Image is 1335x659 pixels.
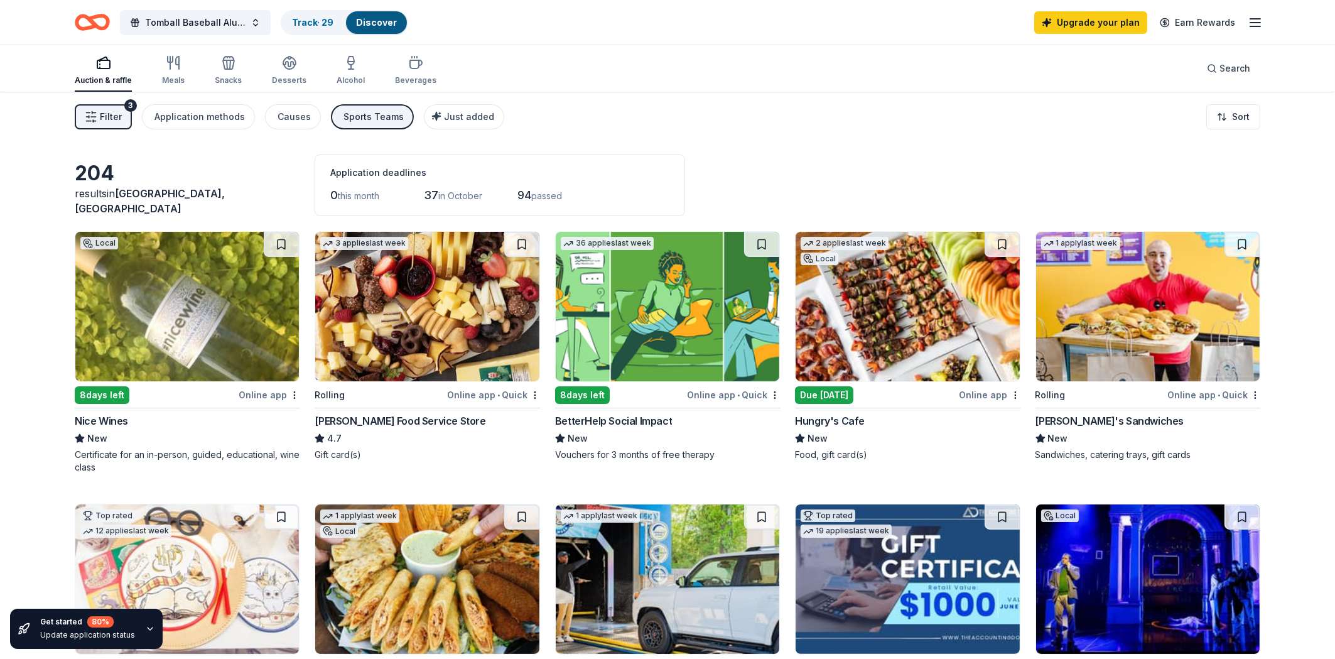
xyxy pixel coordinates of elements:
img: Image for Nice Wines [75,232,299,381]
button: Sort [1206,104,1260,129]
div: Rolling [1035,388,1066,403]
span: New [1048,431,1068,446]
div: Local [80,237,118,249]
div: 1 apply last week [320,509,399,523]
div: Causes [278,109,311,124]
img: Image for Oriental Trading [75,504,299,654]
button: Sports Teams [331,104,414,129]
a: Image for Nice WinesLocal8days leftOnline appNice WinesNewCertificate for an in-person, guided, e... [75,231,300,474]
button: Causes [265,104,321,129]
span: Tomball Baseball Alumni Association 26th Annual Golf Tournament [145,15,246,30]
div: Snacks [215,75,242,85]
img: Image for BetterHelp Social Impact [556,232,779,381]
span: Just added [444,111,494,122]
span: New [808,431,828,446]
a: Image for BetterHelp Social Impact36 applieslast week8days leftOnline app•QuickBetterHelp Social ... [555,231,780,461]
div: Meals [162,75,185,85]
div: Get started [40,616,135,628]
button: Search [1197,56,1260,81]
div: 12 applies last week [80,525,171,538]
div: Local [801,253,838,265]
img: Image for The Accounting Doctor [796,504,1019,654]
div: Certificate for an in-person, guided, educational, wine class [75,449,300,474]
span: • [1218,390,1220,400]
div: Due [DATE] [795,386,853,404]
a: Image for Ike's Sandwiches1 applylast weekRollingOnline app•Quick[PERSON_NAME]'s SandwichesNewSan... [1035,231,1260,461]
a: Earn Rewards [1152,11,1243,34]
div: results [75,186,300,216]
img: Image for Hungry's Cafe [796,232,1019,381]
span: • [497,390,500,400]
div: Hungry's Cafe [795,413,865,428]
button: Alcohol [337,50,365,92]
span: [GEOGRAPHIC_DATA], [GEOGRAPHIC_DATA] [75,187,225,215]
span: Search [1219,61,1250,76]
span: 0 [330,188,338,202]
a: Image for Hungry's Cafe2 applieslast weekLocalDue [DATE]Online appHungry's CafeNewFood, gift card(s) [795,231,1020,461]
div: Online app Quick [1167,387,1260,403]
div: Top rated [80,509,135,522]
span: passed [531,190,562,201]
img: Image for Ike's Sandwiches [1036,232,1260,381]
a: Upgrade your plan [1034,11,1147,34]
span: in [75,187,225,215]
div: 80 % [87,616,114,628]
div: 204 [75,161,300,186]
a: Home [75,8,110,37]
button: Auction & raffle [75,50,132,92]
div: Alcohol [337,75,365,85]
div: 3 applies last week [320,237,408,250]
div: Local [1041,509,1079,522]
img: Image for Jimmy Changas [315,504,539,654]
div: Online app [959,387,1020,403]
div: 8 days left [75,386,129,404]
span: New [87,431,107,446]
div: BetterHelp Social Impact [555,413,672,428]
span: Sort [1232,109,1250,124]
span: 94 [517,188,531,202]
div: Online app Quick [447,387,540,403]
div: Sandwiches, catering trays, gift cards [1035,449,1260,461]
span: • [737,390,740,400]
div: [PERSON_NAME]'s Sandwiches [1035,413,1184,428]
div: Food, gift card(s) [795,449,1020,461]
div: 19 applies last week [801,525,892,538]
button: Track· 29Discover [281,10,408,35]
div: 1 apply last week [561,509,640,523]
img: Image for Alley Theatre [1036,504,1260,654]
div: Application methods [154,109,245,124]
div: 36 applies last week [561,237,654,250]
div: [PERSON_NAME] Food Service Store [315,413,485,428]
span: New [568,431,588,446]
div: Top rated [801,509,855,522]
div: Rolling [315,388,345,403]
div: Sports Teams [343,109,404,124]
div: 1 apply last week [1041,237,1120,250]
button: Application methods [142,104,255,129]
img: Image for Gordon Food Service Store [315,232,539,381]
span: 37 [424,188,438,202]
div: Nice Wines [75,413,128,428]
div: Local [320,525,358,538]
div: Beverages [395,75,436,85]
div: Vouchers for 3 months of free therapy [555,449,780,461]
a: Track· 29 [292,17,333,28]
span: in October [438,190,482,201]
button: Just added [424,104,504,129]
span: 4.7 [327,431,342,446]
span: Filter [100,109,122,124]
a: Discover [356,17,397,28]
span: this month [338,190,379,201]
button: Meals [162,50,185,92]
img: Image for Rich's Car Wash [556,504,779,654]
a: Image for Gordon Food Service Store3 applieslast weekRollingOnline app•Quick[PERSON_NAME] Food Se... [315,231,539,461]
button: Filter3 [75,104,132,129]
button: Snacks [215,50,242,92]
div: Online app [239,387,300,403]
div: Desserts [272,75,306,85]
div: Application deadlines [330,165,669,180]
div: Online app Quick [687,387,780,403]
div: Auction & raffle [75,75,132,85]
div: 3 [124,99,137,112]
div: Update application status [40,630,135,640]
